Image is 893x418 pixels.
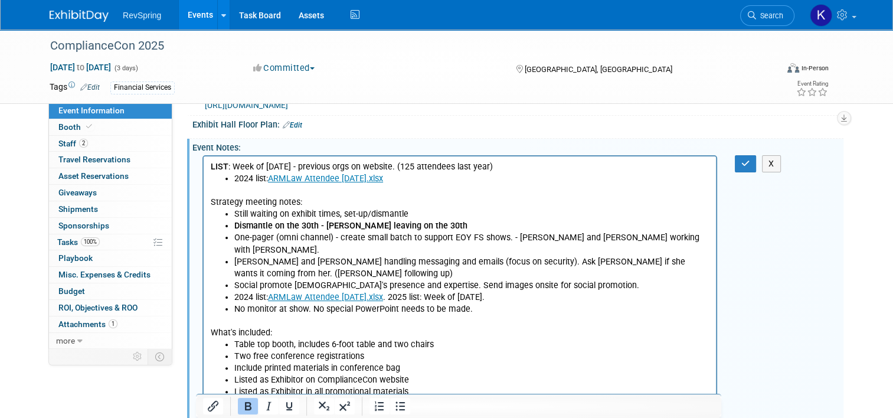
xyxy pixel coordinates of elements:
button: Underline [279,398,299,414]
div: Event Notes: [192,139,843,154]
button: Bullet list [390,398,410,414]
img: ExhibitDay [50,10,109,22]
a: Playbook [49,250,172,266]
span: Giveaways [58,188,97,197]
div: In-Person [801,64,829,73]
div: Exhibit Hall Floor Plan: [192,116,843,131]
a: Asset Reservations [49,168,172,184]
div: Event Format [714,61,829,79]
button: Committed [249,62,319,74]
a: [URL][DOMAIN_NAME] [205,100,288,110]
span: Tasks [57,237,100,247]
div: Financial Services [110,81,175,94]
button: Bold [238,398,258,414]
span: RevSpring [123,11,161,20]
button: X [762,155,781,172]
span: [DATE] [DATE] [50,62,112,73]
a: Staff2 [49,136,172,152]
span: (3 days) [113,64,138,72]
span: to [75,63,86,72]
a: Event Information [49,103,172,119]
button: Superscript [335,398,355,414]
a: Sponsorships [49,218,172,234]
a: Attachments1 [49,316,172,332]
span: Search [756,11,783,20]
a: Booth [49,119,172,135]
td: Tags [50,81,100,94]
button: Numbered list [369,398,390,414]
span: more [56,336,75,345]
div: ComplianceCon 2025 [46,35,763,57]
span: 100% [81,237,100,246]
div: Event Rating [796,81,828,87]
span: ROI, Objectives & ROO [58,303,138,312]
span: 2 [79,139,88,148]
span: Travel Reservations [58,155,130,164]
td: Toggle Event Tabs [148,349,172,364]
a: Misc. Expenses & Credits [49,267,172,283]
span: Shipments [58,204,98,214]
span: Staff [58,139,88,148]
button: Italic [259,398,279,414]
span: Event Information [58,106,125,115]
span: Budget [58,286,85,296]
img: Format-Inperson.png [787,63,799,73]
td: Personalize Event Tab Strip [127,349,148,364]
button: Subscript [314,398,334,414]
a: Budget [49,283,172,299]
span: Misc. Expenses & Credits [58,270,151,279]
a: more [49,333,172,349]
a: Tasks100% [49,234,172,250]
a: Shipments [49,201,172,217]
span: Asset Reservations [58,171,129,181]
button: Insert/edit link [203,398,223,414]
a: Travel Reservations [49,152,172,168]
span: Sponsorships [58,221,109,230]
a: Edit [80,83,100,92]
span: Booth [58,122,94,132]
span: [GEOGRAPHIC_DATA], [GEOGRAPHIC_DATA] [525,65,672,74]
a: Giveaways [49,185,172,201]
a: Edit [283,121,302,129]
img: Kelsey Culver [810,4,832,27]
span: Playbook [58,253,93,263]
span: Attachments [58,319,117,329]
a: Search [740,5,794,26]
span: 1 [109,319,117,328]
a: ROI, Objectives & ROO [49,300,172,316]
i: Booth reservation complete [86,123,92,130]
